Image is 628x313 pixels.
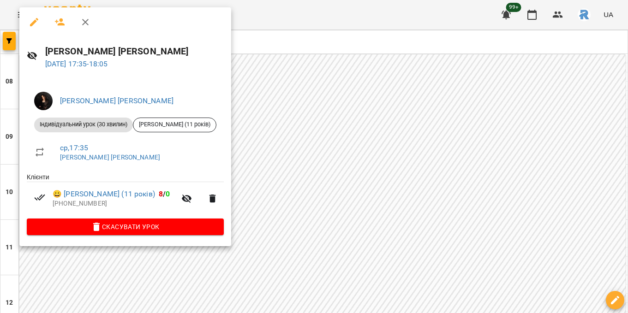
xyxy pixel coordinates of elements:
a: ср , 17:35 [60,143,88,152]
ul: Клієнти [27,172,224,219]
a: 😀 [PERSON_NAME] (11 років) [53,189,155,200]
a: [PERSON_NAME] [PERSON_NAME] [60,154,160,161]
span: 0 [166,189,170,198]
img: 9f4d5ff30db9b5e8c37f5332cb3b06a1.jpeg [34,92,53,110]
span: [PERSON_NAME] (11 років) [133,120,216,129]
span: Скасувати Урок [34,221,216,232]
span: Індивідуальний урок (30 хвилин) [34,120,133,129]
h6: [PERSON_NAME] [PERSON_NAME] [45,44,224,59]
a: [DATE] 17:35-18:05 [45,59,108,68]
p: [PHONE_NUMBER] [53,199,176,208]
b: / [159,189,170,198]
div: [PERSON_NAME] (11 років) [133,118,216,132]
button: Скасувати Урок [27,219,224,235]
a: [PERSON_NAME] [PERSON_NAME] [60,96,173,105]
span: 8 [159,189,163,198]
svg: Візит сплачено [34,192,45,203]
